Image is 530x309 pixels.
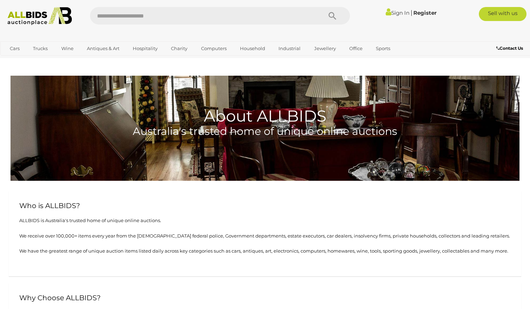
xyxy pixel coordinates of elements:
a: Household [235,43,270,54]
a: Contact Us [496,44,525,52]
a: Wine [57,43,78,54]
a: Sports [371,43,395,54]
a: Cars [5,43,24,54]
p: We have the greatest range of unique auction items listed daily across key categories such as car... [12,247,518,255]
h2: Who is ALLBIDS? [19,202,511,210]
a: Office [345,43,367,54]
a: Antiques & Art [82,43,124,54]
a: Trucks [28,43,52,54]
h1: About ALLBIDS [11,76,519,125]
p: We receive over 100,000+ items every year from the [DEMOGRAPHIC_DATA] federal police, Government ... [12,232,518,240]
h2: Why Choose ALLBIDS? [19,294,511,302]
a: Hospitality [128,43,162,54]
b: Contact Us [496,46,523,51]
h4: Australia's trusted home of unique online auctions [11,125,519,137]
a: Industrial [274,43,305,54]
a: Computers [197,43,231,54]
button: Search [315,7,350,25]
a: [GEOGRAPHIC_DATA] [5,54,64,66]
a: Sign In [386,9,409,16]
p: ALLBIDS is Australia's trusted home of unique online auctions. [12,217,518,225]
span: | [411,9,412,16]
a: Jewellery [310,43,340,54]
a: Charity [166,43,192,54]
a: Register [413,9,436,16]
img: Allbids.com.au [4,7,75,25]
a: Sell with us [479,7,526,21]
